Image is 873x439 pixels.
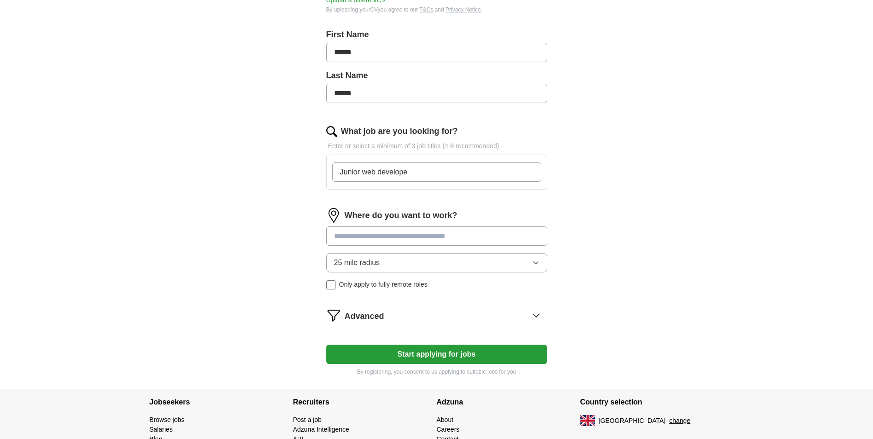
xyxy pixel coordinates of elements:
a: Privacy Notice [445,6,481,13]
a: About [437,416,454,423]
span: Advanced [345,310,384,323]
label: Where do you want to work? [345,209,457,222]
label: Last Name [326,69,547,82]
button: change [669,416,690,426]
button: 25 mile radius [326,253,547,272]
span: Only apply to fully remote roles [339,280,428,289]
h4: Country selection [580,389,724,415]
span: [GEOGRAPHIC_DATA] [599,416,666,426]
a: Browse jobs [150,416,185,423]
input: Type a job title and press enter [332,162,541,182]
img: search.png [326,126,337,137]
p: Enter or select a minimum of 3 job titles (4-8 recommended) [326,141,547,151]
img: location.png [326,208,341,223]
img: filter [326,308,341,323]
input: Only apply to fully remote roles [326,280,335,289]
span: 25 mile radius [334,257,380,268]
button: Start applying for jobs [326,345,547,364]
a: Careers [437,426,460,433]
a: Salaries [150,426,173,433]
label: First Name [326,29,547,41]
a: T&Cs [419,6,433,13]
a: Adzuna Intelligence [293,426,349,433]
label: What job are you looking for? [341,125,458,138]
img: UK flag [580,415,595,426]
div: By uploading your CV you agree to our and . [326,6,547,14]
p: By registering, you consent to us applying to suitable jobs for you [326,368,547,376]
a: Post a job [293,416,322,423]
